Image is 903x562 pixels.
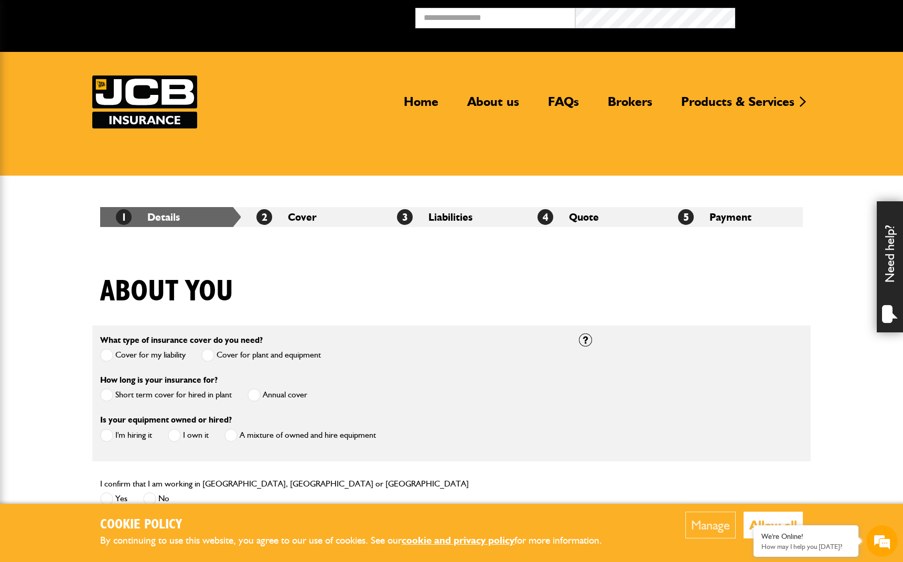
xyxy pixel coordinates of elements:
[381,207,522,227] li: Liabilities
[100,517,619,533] h2: Cookie Policy
[100,274,233,309] h1: About you
[92,75,197,128] img: JCB Insurance Services logo
[662,207,803,227] li: Payment
[256,209,272,225] span: 2
[522,207,662,227] li: Quote
[673,94,802,118] a: Products & Services
[224,429,376,442] label: A mixture of owned and hire equipment
[100,336,263,344] label: What type of insurance cover do you need?
[168,429,209,442] label: I own it
[201,349,321,362] label: Cover for plant and equipment
[100,480,469,488] label: I confirm that I am working in [GEOGRAPHIC_DATA], [GEOGRAPHIC_DATA] or [GEOGRAPHIC_DATA]
[100,207,241,227] li: Details
[540,94,587,118] a: FAQs
[116,209,132,225] span: 1
[402,534,514,546] a: cookie and privacy policy
[100,376,218,384] label: How long is your insurance for?
[241,207,381,227] li: Cover
[761,532,851,541] div: We're Online!
[92,75,197,128] a: JCB Insurance Services
[100,429,152,442] label: I'm hiring it
[397,209,413,225] span: 3
[100,388,232,402] label: Short term cover for hired in plant
[459,94,527,118] a: About us
[600,94,660,118] a: Brokers
[877,201,903,332] div: Need help?
[100,416,232,424] label: Is your equipment owned or hired?
[537,209,553,225] span: 4
[678,209,694,225] span: 5
[685,512,736,538] button: Manage
[761,543,851,550] p: How may I help you today?
[100,349,186,362] label: Cover for my liability
[100,533,619,549] p: By continuing to use this website, you agree to our use of cookies. See our for more information.
[100,492,127,505] label: Yes
[735,8,895,24] button: Broker Login
[248,388,307,402] label: Annual cover
[396,94,446,118] a: Home
[744,512,803,538] button: Allow all
[143,492,169,505] label: No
